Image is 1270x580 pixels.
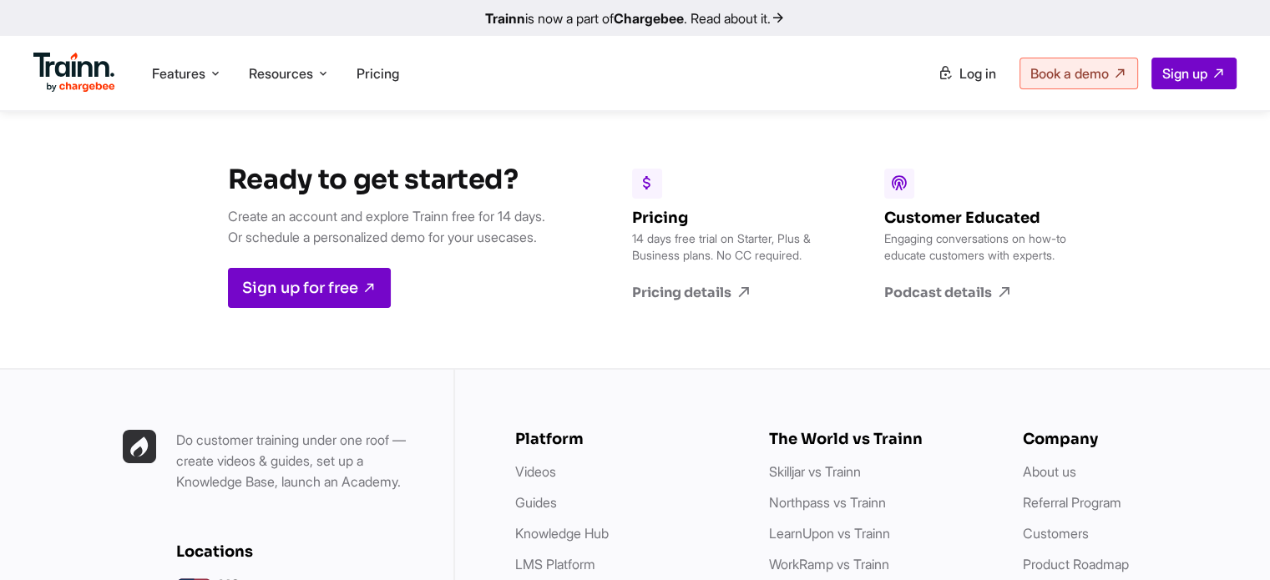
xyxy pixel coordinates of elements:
a: Log in [928,58,1006,88]
a: About us [1023,463,1076,480]
a: Book a demo [1020,58,1138,89]
h3: Ready to get started? [228,163,545,196]
img: Trainn Logo [33,53,115,93]
a: WorkRamp vs Trainn [769,556,889,572]
a: Sign up [1151,58,1237,89]
p: 14 days free trial on Starter, Plus & Business plans. No CC required. [632,230,824,264]
h6: The World vs Trainn [769,430,989,448]
span: Resources [249,64,313,83]
p: Create an account and explore Trainn free for 14 days. Or schedule a personalized demo for your u... [228,206,545,248]
span: Log in [959,65,996,82]
h6: Customer Educated [884,209,1076,227]
a: Customers [1023,525,1089,542]
iframe: Chat Widget [1187,500,1270,580]
a: Guides [515,494,557,511]
a: Referral Program [1023,494,1121,511]
h6: Locations [176,542,427,561]
a: Sign up for free [228,268,391,308]
p: Do customer training under one roof — create videos & guides, set up a Knowledge Base, launch an ... [176,430,427,492]
b: Chargebee [614,10,684,27]
a: Northpass vs Trainn [769,494,886,511]
a: Podcast details [884,284,1076,302]
h6: Platform [515,430,736,448]
h6: Company [1023,430,1243,448]
p: Engaging conversations on how-to educate customers with experts. [884,230,1076,264]
a: Skilljar vs Trainn [769,463,861,480]
a: Knowledge Hub [515,525,609,542]
a: LearnUpon vs Trainn [769,525,890,542]
b: Trainn [485,10,525,27]
a: LMS Platform [515,556,595,572]
span: Sign up [1162,65,1207,82]
a: Product Roadmap [1023,556,1129,572]
a: Pricing [357,65,399,82]
a: Videos [515,463,556,480]
span: Book a demo [1030,65,1109,82]
span: Features [152,64,205,83]
a: Pricing details [632,284,824,302]
div: Chat-widget [1187,500,1270,580]
h6: Pricing [632,209,824,227]
img: Trainn | everything under one roof [123,430,156,463]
